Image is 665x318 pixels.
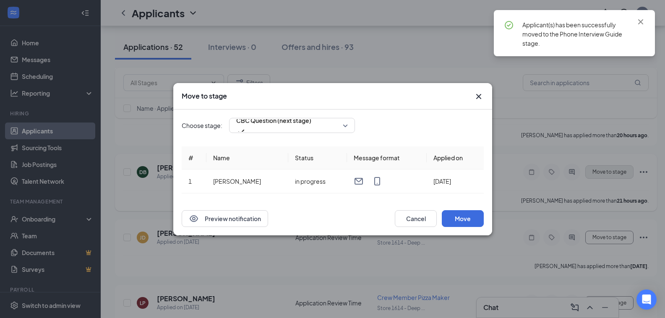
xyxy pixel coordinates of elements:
[354,176,364,186] svg: Email
[474,91,484,102] button: Close
[236,127,246,137] svg: Checkmark
[189,214,199,224] svg: Eye
[182,121,222,130] span: Choose stage:
[288,146,347,169] th: Status
[522,21,622,47] span: Applicant(s) has been successfully moved to the Phone Interview Guide stage.
[188,177,192,185] span: 1
[474,91,484,102] svg: Cross
[426,169,483,193] td: [DATE]
[288,169,347,193] td: in progress
[426,146,483,169] th: Applied on
[182,146,206,169] th: #
[395,210,437,227] button: Cancel
[182,91,227,101] h3: Move to stage
[236,114,311,127] span: CBC Question (next stage)
[442,210,484,227] button: Move
[347,146,427,169] th: Message format
[372,176,382,186] svg: MobileSms
[182,210,268,227] button: EyePreview notification
[206,169,288,193] td: [PERSON_NAME]
[636,17,646,27] svg: Cross
[206,146,288,169] th: Name
[504,20,514,30] svg: CheckmarkCircle
[636,289,657,310] div: Open Intercom Messenger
